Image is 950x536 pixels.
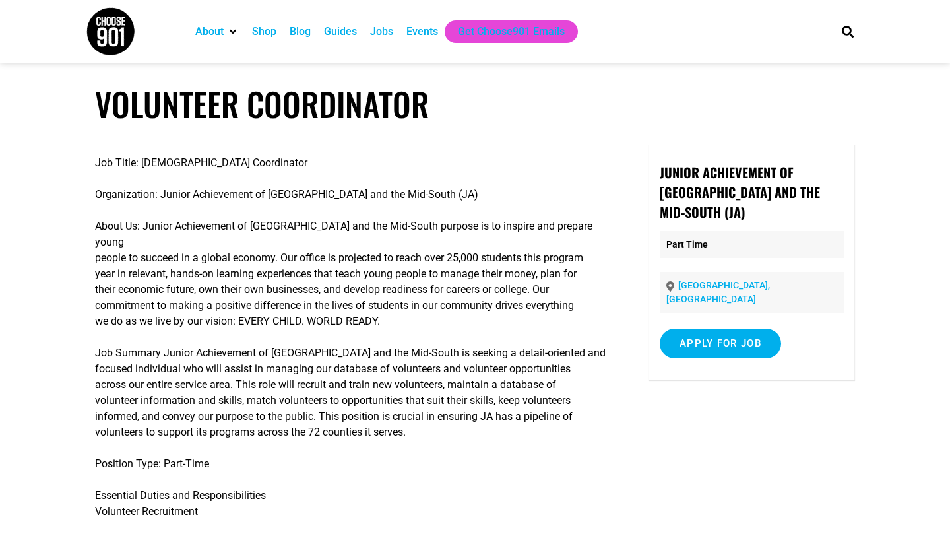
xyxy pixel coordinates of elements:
[95,155,610,171] p: Job Title: [DEMOGRAPHIC_DATA] Coordinator
[837,20,859,42] div: Search
[195,24,224,40] a: About
[95,218,610,329] p: About Us: Junior Achievement of [GEOGRAPHIC_DATA] and the Mid-South purpose is to inspire and pre...
[370,24,393,40] a: Jobs
[95,488,610,519] p: Essential Duties and Responsibilities Volunteer Recruitment
[95,187,610,203] p: Organization: Junior Achievement of [GEOGRAPHIC_DATA] and the Mid-South (JA)
[290,24,311,40] a: Blog
[324,24,357,40] a: Guides
[95,345,610,440] p: Job Summary Junior Achievement of [GEOGRAPHIC_DATA] and the Mid-South is seeking a detail-oriente...
[252,24,276,40] a: Shop
[95,456,610,472] p: Position Type: Part-Time
[189,20,819,43] nav: Main nav
[189,20,245,43] div: About
[406,24,438,40] a: Events
[660,329,781,358] input: Apply for job
[660,231,844,258] p: Part Time
[95,84,855,123] h1: Volunteer Coordinator
[660,162,820,222] strong: Junior Achievement of [GEOGRAPHIC_DATA] and the Mid-South (JA)
[666,280,770,304] a: [GEOGRAPHIC_DATA], [GEOGRAPHIC_DATA]
[458,24,565,40] a: Get Choose901 Emails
